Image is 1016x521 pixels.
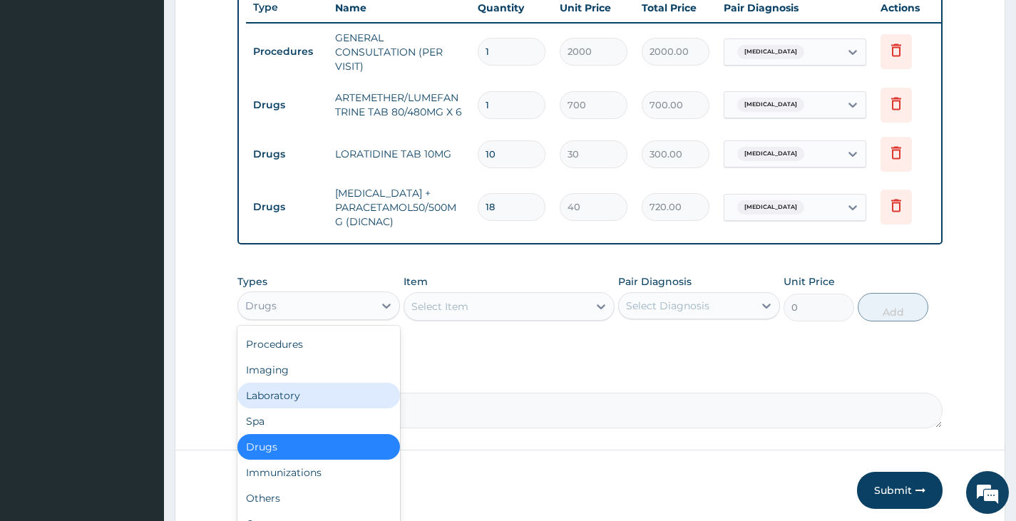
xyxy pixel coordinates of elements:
div: Others [237,485,399,511]
div: Select Item [411,299,468,314]
span: [MEDICAL_DATA] [737,45,804,59]
td: Drugs [246,92,328,118]
td: Drugs [246,194,328,220]
td: ARTEMETHER/LUMEFANTRINE TAB 80/480MG X 6 [328,83,471,126]
td: Drugs [246,141,328,167]
label: Comment [237,373,943,385]
button: Submit [857,472,943,509]
div: Drugs [237,434,399,460]
td: LORATIDINE TAB 10MG [328,140,471,168]
div: Imaging [237,357,399,383]
span: [MEDICAL_DATA] [737,147,804,161]
label: Pair Diagnosis [618,274,692,289]
textarea: Type your message and hit 'Enter' [7,359,272,409]
div: Drugs [245,299,277,313]
span: [MEDICAL_DATA] [737,200,804,215]
label: Types [237,276,267,288]
div: Laboratory [237,383,399,408]
td: GENERAL CONSULTATION (PER VISIT) [328,24,471,81]
div: Select Diagnosis [626,299,709,313]
div: Minimize live chat window [234,7,268,41]
td: [MEDICAL_DATA] + PARACETAMOL50/500MG (DICNAC) [328,179,471,236]
div: Procedures [237,331,399,357]
label: Item [404,274,428,289]
img: d_794563401_company_1708531726252_794563401 [26,71,58,107]
div: Immunizations [237,460,399,485]
td: Procedures [246,38,328,65]
span: We're online! [83,165,197,309]
button: Add [858,293,928,321]
span: [MEDICAL_DATA] [737,98,804,112]
div: Chat with us now [74,80,240,98]
div: Spa [237,408,399,434]
label: Unit Price [784,274,835,289]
